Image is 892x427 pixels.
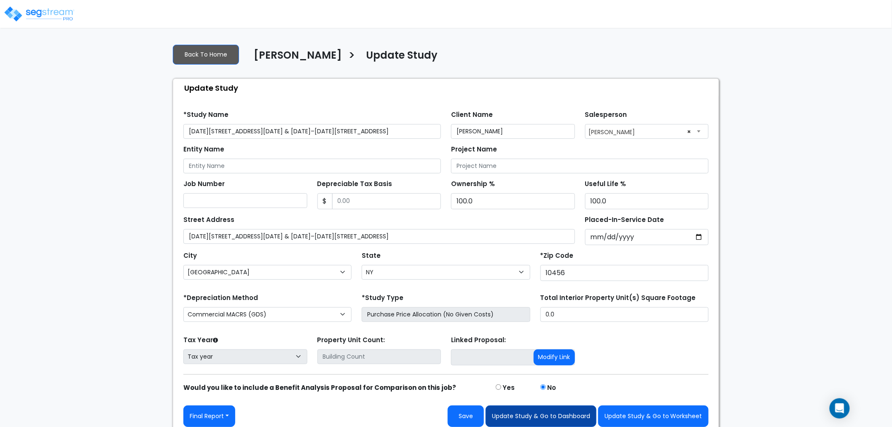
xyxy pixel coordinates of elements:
[183,124,441,139] input: Study Name
[348,49,355,65] h3: >
[451,193,575,209] input: Ownership
[183,383,456,392] strong: Would you like to include a Benefit Analysis Proposal for Comparison on this job?
[183,251,197,261] label: City
[503,383,515,393] label: Yes
[317,193,333,209] span: $
[534,349,575,365] button: Modify Link
[451,335,506,345] label: Linked Proposal:
[183,229,575,244] input: Street Address
[183,335,218,345] label: Tax Year
[585,215,664,225] label: Placed-In-Service Date
[451,124,575,139] input: Client Name
[254,49,342,64] h4: [PERSON_NAME]
[362,293,403,303] label: *Study Type
[360,49,438,67] a: Update Study
[586,124,709,138] span: Asher Fried
[317,179,392,189] label: Depreciable Tax Basis
[585,179,626,189] label: Useful Life %
[688,126,691,138] span: ×
[362,251,381,261] label: State
[451,179,495,189] label: Ownership %
[183,215,234,225] label: Street Address
[448,405,484,427] button: Save
[317,349,441,364] input: Building Count
[183,159,441,173] input: Entity Name
[183,179,225,189] label: Job Number
[540,293,696,303] label: Total Interior Property Unit(s) Square Footage
[830,398,850,419] div: Open Intercom Messenger
[540,265,709,281] input: Zip Code
[451,110,493,120] label: Client Name
[183,145,224,154] label: Entity Name
[486,405,596,427] button: Update Study & Go to Dashboard
[540,251,574,261] label: *Zip Code
[598,405,709,427] button: Update Study & Go to Worksheet
[548,383,556,393] label: No
[332,193,441,209] input: 0.00
[585,110,627,120] label: Salesperson
[183,110,228,120] label: *Study Name
[247,49,342,67] a: [PERSON_NAME]
[183,293,258,303] label: *Depreciation Method
[173,45,239,65] a: Back To Home
[540,307,709,322] input: total square foot
[451,159,709,173] input: Project Name
[3,5,75,22] img: logo_pro_r.png
[451,145,497,154] label: Project Name
[366,49,438,64] h4: Update Study
[177,79,719,97] div: Update Study
[585,124,709,139] span: Asher Fried
[183,405,235,427] button: Final Report
[317,335,385,345] label: Property Unit Count:
[585,193,709,209] input: Depreciation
